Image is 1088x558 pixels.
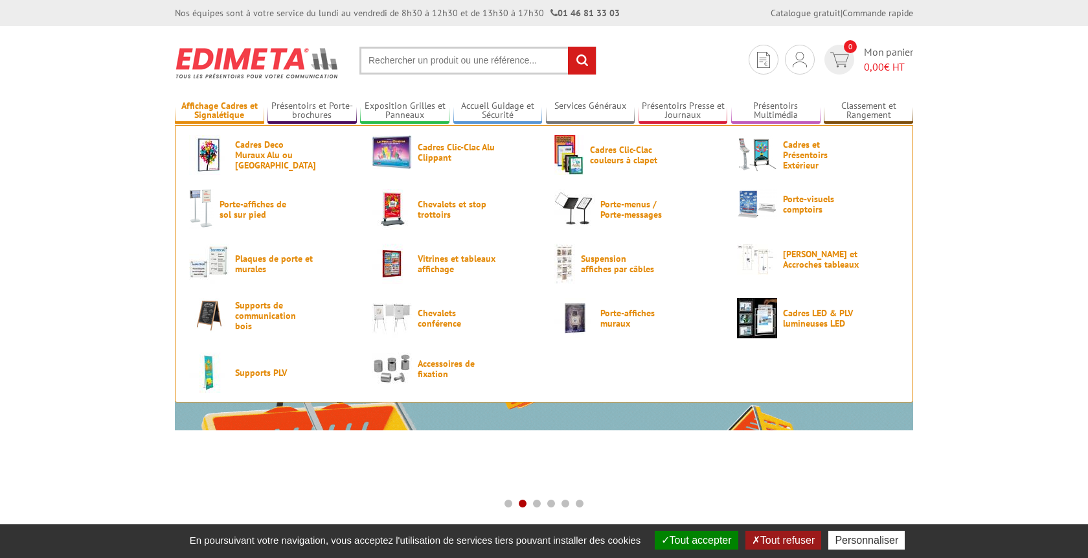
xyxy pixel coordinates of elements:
[824,100,913,122] a: Classement et Rangement
[745,531,821,550] button: Tout refuser
[235,139,313,170] span: Cadres Deco Muraux Alu ou [GEOGRAPHIC_DATA]
[220,199,297,220] span: Porte-affiches de sol sur pied
[783,249,861,270] span: [PERSON_NAME] et Accroches tableaux
[175,100,264,122] a: Affichage Cadres et Signalétique
[189,298,351,332] a: Supports de communication bois
[783,194,861,215] span: Porte-visuels comptoirs
[554,244,716,284] a: Suspension affiches par câbles
[189,353,229,393] img: Supports PLV
[189,244,351,284] a: Plaques de porte et murales
[737,135,899,175] a: Cadres et Présentoirs Extérieur
[737,298,777,338] img: Cadres LED & PLV lumineuses LED
[183,535,648,546] span: En poursuivant votre navigation, vous acceptez l'utilisation de services tiers pouvant installer ...
[771,6,913,19] div: |
[453,100,543,122] a: Accueil Guidage et Sécurité
[783,308,861,329] span: Cadres LED & PLV lumineuses LED
[372,298,412,338] img: Chevalets conférence
[189,135,229,175] img: Cadres Deco Muraux Alu ou Bois
[554,189,716,229] a: Porte-menus / Porte-messages
[418,358,495,379] span: Accessoires de fixation
[793,52,807,67] img: devis rapide
[554,135,584,175] img: Cadres Clic-Clac couleurs à clapet
[550,7,620,19] strong: 01 46 81 33 03
[418,199,495,220] span: Chevalets et stop trottoirs
[189,298,229,332] img: Supports de communication bois
[267,100,357,122] a: Présentoirs et Porte-brochures
[418,308,495,329] span: Chevalets conférence
[372,353,412,384] img: Accessoires de fixation
[737,244,899,275] a: [PERSON_NAME] et Accroches tableaux
[581,253,659,274] span: Suspension affiches par câbles
[360,100,449,122] a: Exposition Grilles et Panneaux
[864,60,913,75] span: € HT
[372,135,412,169] img: Cadres Clic-Clac Alu Clippant
[175,6,620,19] div: Nos équipes sont à votre service du lundi au vendredi de 8h30 à 12h30 et de 13h30 à 17h30
[372,244,412,284] img: Vitrines et tableaux affichage
[821,45,913,75] a: devis rapide 0 Mon panier 0,00€ HT
[737,189,899,219] a: Porte-visuels comptoirs
[554,135,716,175] a: Cadres Clic-Clac couleurs à clapet
[418,142,495,163] span: Cadres Clic-Clac Alu Clippant
[189,244,229,284] img: Plaques de porte et murales
[372,189,534,229] a: Chevalets et stop trottoirs
[737,135,777,175] img: Cadres et Présentoirs Extérieur
[655,531,738,550] button: Tout accepter
[737,244,777,275] img: Cimaises et Accroches tableaux
[235,300,313,331] span: Supports de communication bois
[830,52,849,67] img: devis rapide
[757,52,770,68] img: devis rapide
[737,189,777,219] img: Porte-visuels comptoirs
[600,308,678,329] span: Porte-affiches muraux
[771,7,841,19] a: Catalogue gratuit
[372,353,534,384] a: Accessoires de fixation
[554,298,595,338] img: Porte-affiches muraux
[864,60,884,73] span: 0,00
[372,244,534,284] a: Vitrines et tableaux affichage
[864,45,913,75] span: Mon panier
[372,298,534,338] a: Chevalets conférence
[783,139,861,170] span: Cadres et Présentoirs Extérieur
[554,189,595,229] img: Porte-menus / Porte-messages
[600,199,678,220] span: Porte-menus / Porte-messages
[189,135,351,175] a: Cadres Deco Muraux Alu ou [GEOGRAPHIC_DATA]
[844,40,857,53] span: 0
[359,47,596,75] input: Rechercher un produit ou une référence...
[639,100,728,122] a: Présentoirs Presse et Journaux
[737,298,899,338] a: Cadres LED & PLV lumineuses LED
[554,298,716,338] a: Porte-affiches muraux
[568,47,596,75] input: rechercher
[235,253,313,274] span: Plaques de porte et murales
[590,145,668,165] span: Cadres Clic-Clac couleurs à clapet
[828,531,905,550] button: Personnaliser (fenêtre modale)
[372,189,412,229] img: Chevalets et stop trottoirs
[189,189,214,229] img: Porte-affiches de sol sur pied
[372,135,534,169] a: Cadres Clic-Clac Alu Clippant
[731,100,821,122] a: Présentoirs Multimédia
[546,100,635,122] a: Services Généraux
[175,39,340,87] img: Présentoir, panneau, stand - Edimeta - PLV, affichage, mobilier bureau, entreprise
[554,244,575,284] img: Suspension affiches par câbles
[418,253,495,274] span: Vitrines et tableaux affichage
[235,367,313,378] span: Supports PLV
[189,189,351,229] a: Porte-affiches de sol sur pied
[189,353,351,393] a: Supports PLV
[843,7,913,19] a: Commande rapide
